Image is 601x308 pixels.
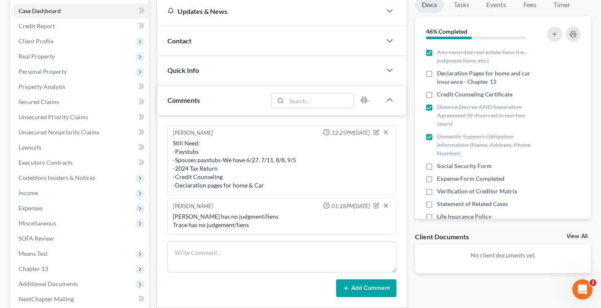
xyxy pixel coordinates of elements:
span: Life Insurance Policy [437,212,491,221]
span: Property Analysis [19,83,65,90]
span: Codebtors Insiders & Notices [19,174,95,181]
span: NextChapter Mailing [19,295,74,303]
a: Executory Contracts [12,155,149,170]
span: Any recorded real estate liens (i.e., judgment liens, etc.) [437,48,539,65]
span: Case Dashboard [19,7,61,14]
a: Credit Report [12,19,149,34]
div: [PERSON_NAME] [173,129,213,137]
span: 01:26PM[DATE] [331,202,370,210]
span: Means Test [19,250,48,257]
span: Declaration Pages for home and car insurance - Chapter 13 [437,69,539,86]
span: Income [19,189,38,196]
iframe: Intercom live chat [572,279,593,300]
a: Property Analysis [12,79,149,94]
span: Statement of Related Cases [437,200,508,208]
a: Unsecured Nonpriority Claims [12,125,149,140]
div: Client Documents [415,232,469,241]
span: Unsecured Nonpriority Claims [19,129,99,136]
span: Secured Claims [19,98,59,105]
a: NextChapter Mailing [12,292,149,307]
span: Credit Report [19,22,55,29]
span: Additional Documents [19,280,78,287]
span: Verification of Creditor Matrix [437,187,517,196]
span: 2 [590,279,596,286]
span: 12:25PM[DATE] [331,129,370,137]
span: Expenses [19,204,43,212]
span: Personal Property [19,68,67,75]
span: Divorce Decree AND Separation Agreement (if divorced in last two years) [437,103,539,128]
span: Contact [167,37,191,45]
span: Executory Contracts [19,159,73,166]
span: Comments [167,96,200,104]
span: Social Security Form [437,162,492,170]
a: Lawsuits [12,140,149,155]
a: Case Dashboard [12,3,149,19]
div: [PERSON_NAME] has no judgment/liens Trace has no judgement/liens [173,212,391,229]
span: Credit Counseling Certificate [437,90,512,99]
input: Search... [287,94,354,108]
button: Add Comment [336,279,396,297]
p: No client documents yet. [422,251,584,260]
span: Chapter 13 [19,265,48,272]
a: SOFA Review [12,231,149,246]
a: Unsecured Priority Claims [12,110,149,125]
span: Real Property [19,53,55,60]
span: SOFA Review [19,235,54,242]
div: Still Need: -Paystubs -Spouses paystubs-We have 6/27, 7/11, 8/8, 9/5 -2024 Tax Return -Credit Cou... [173,139,391,190]
span: Expense Form Completed [437,174,504,183]
span: Unsecured Priority Claims [19,113,88,121]
span: Client Profile [19,37,54,45]
span: Domestic Support Obligation Information (Name, Address, Phone Number) [437,132,539,158]
span: Lawsuits [19,144,41,151]
a: Secured Claims [12,94,149,110]
div: [PERSON_NAME] [173,202,213,211]
a: View All [566,233,588,239]
span: Quick Info [167,66,199,74]
div: Updates & News [167,7,371,16]
strong: 46% Completed [426,28,467,35]
span: Miscellaneous [19,220,56,227]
